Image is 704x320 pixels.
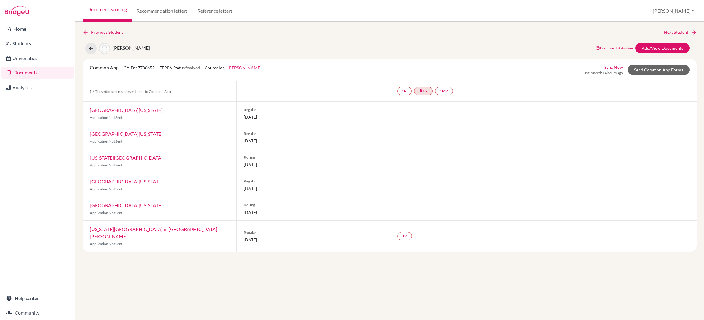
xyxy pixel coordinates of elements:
img: Bridge-U [5,6,29,16]
span: Regular [244,179,383,184]
span: These documents are sent once to Common App [90,89,171,94]
span: Application Not Sent [90,163,122,167]
a: [GEOGRAPHIC_DATA][US_STATE] [90,202,163,208]
a: Documents [1,67,74,79]
a: [US_STATE][GEOGRAPHIC_DATA] in [GEOGRAPHIC_DATA][PERSON_NAME] [90,226,217,239]
a: Previous Student [83,29,128,36]
span: Application Not Sent [90,139,122,144]
span: Application Not Sent [90,115,122,120]
a: SMR [435,87,453,95]
a: Add/View Documents [635,43,690,53]
span: FERPA Status: [159,65,200,70]
a: Next Student [664,29,697,36]
span: Counselor: [205,65,261,70]
span: [DATE] [244,209,383,215]
span: Rolling [244,155,383,160]
a: Home [1,23,74,35]
span: Regular [244,230,383,235]
button: [PERSON_NAME] [650,5,697,17]
a: Community [1,307,74,319]
span: Last Synced: 14 hours ago [583,70,623,76]
a: Students [1,37,74,49]
span: Regular [244,107,383,112]
span: Common App [90,65,119,70]
span: [DATE] [244,161,383,168]
a: Help center [1,292,74,304]
span: [DATE] [244,138,383,144]
span: Application Not Sent [90,211,122,215]
span: Application Not Sent [90,187,122,191]
a: [GEOGRAPHIC_DATA][US_STATE] [90,131,163,137]
span: CAID: 47700652 [124,65,155,70]
a: Analytics [1,81,74,93]
a: Universities [1,52,74,64]
a: [GEOGRAPHIC_DATA][US_STATE] [90,179,163,184]
a: [US_STATE][GEOGRAPHIC_DATA] [90,155,163,160]
a: SR [397,87,412,95]
a: [PERSON_NAME] [228,65,261,70]
i: insert_drive_file [419,89,423,93]
a: Document status key [596,46,633,50]
span: Waived [186,65,200,70]
a: Send Common App Forms [628,65,690,75]
a: [GEOGRAPHIC_DATA][US_STATE] [90,107,163,113]
span: [DATE] [244,236,383,243]
a: insert_drive_fileCR [414,87,433,95]
span: Application Not Sent [90,242,122,246]
span: Regular [244,131,383,136]
span: [DATE] [244,114,383,120]
span: [PERSON_NAME] [112,45,150,51]
a: Sync Now [604,64,623,70]
a: TR [397,232,412,240]
span: [DATE] [244,185,383,192]
span: Rolling [244,202,383,208]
